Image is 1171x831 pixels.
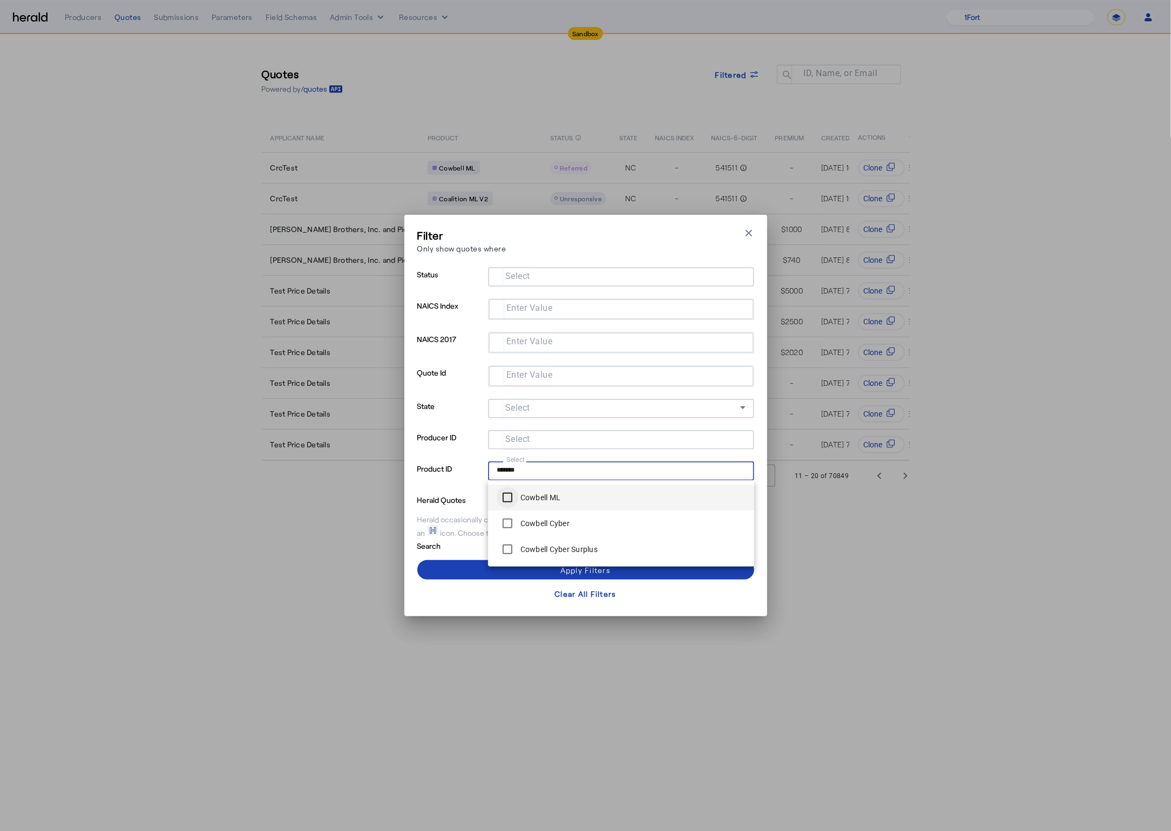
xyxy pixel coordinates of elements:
[518,492,561,503] label: Cowbell ML
[497,269,746,282] mat-chip-grid: Selection
[505,434,530,445] mat-label: Select
[417,228,506,243] h3: Filter
[417,365,484,399] p: Quote Id
[518,518,570,529] label: Cowbell Cyber
[560,564,611,576] div: Apply Filters
[417,243,506,254] p: Only show quotes where
[505,271,530,282] mat-label: Select
[497,432,746,445] mat-chip-grid: Selection
[506,370,553,380] mat-label: Enter Value
[506,337,553,347] mat-label: Enter Value
[417,560,754,580] button: Apply Filters
[417,298,484,332] p: NAICS Index
[506,303,553,314] mat-label: Enter Value
[505,403,530,413] mat-label: Select
[518,544,598,555] label: Cowbell Cyber Surplus
[498,369,744,382] mat-chip-grid: Selection
[554,588,616,600] div: Clear All Filters
[417,267,484,298] p: Status
[417,514,754,539] div: Herald occasionally creates quotes on your behalf for testing purposes, which will be shown with ...
[417,584,754,603] button: Clear All Filters
[417,399,484,430] p: State
[417,493,502,506] p: Herald Quotes
[497,464,746,476] mat-chip-grid: Selection
[417,332,484,365] p: NAICS 2017
[498,335,744,348] mat-chip-grid: Selection
[498,302,744,315] mat-chip-grid: Selection
[417,430,484,461] p: Producer ID
[506,456,525,464] mat-label: Select
[417,539,502,551] p: Search
[417,461,484,493] p: Product ID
